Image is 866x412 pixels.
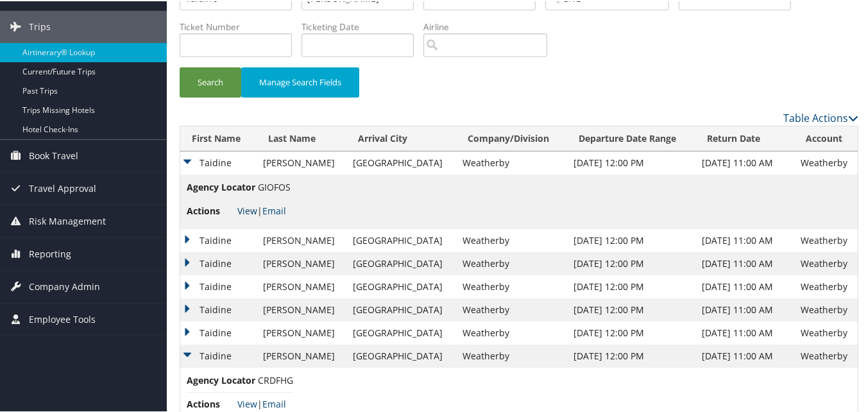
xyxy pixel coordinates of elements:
[180,251,257,274] td: Taidine
[456,274,567,297] td: Weatherby
[301,19,423,32] label: Ticketing Date
[794,297,858,320] td: Weatherby
[695,297,794,320] td: [DATE] 11:00 AM
[257,274,346,297] td: [PERSON_NAME]
[567,274,695,297] td: [DATE] 12:00 PM
[180,66,241,96] button: Search
[257,343,346,366] td: [PERSON_NAME]
[567,150,695,173] td: [DATE] 12:00 PM
[180,150,257,173] td: Taidine
[695,320,794,343] td: [DATE] 11:00 AM
[180,228,257,251] td: Taidine
[237,203,257,216] a: View
[567,251,695,274] td: [DATE] 12:00 PM
[237,203,286,216] span: |
[187,179,255,193] span: Agency Locator
[567,343,695,366] td: [DATE] 12:00 PM
[346,297,455,320] td: [GEOGRAPHIC_DATA]
[257,320,346,343] td: [PERSON_NAME]
[180,320,257,343] td: Taidine
[180,297,257,320] td: Taidine
[346,150,455,173] td: [GEOGRAPHIC_DATA]
[456,150,567,173] td: Weatherby
[794,125,858,150] th: Account: activate to sort column ascending
[29,270,100,302] span: Company Admin
[346,228,455,251] td: [GEOGRAPHIC_DATA]
[794,251,858,274] td: Weatherby
[423,19,557,32] label: Airline
[187,372,255,386] span: Agency Locator
[794,150,858,173] td: Weatherby
[257,150,346,173] td: [PERSON_NAME]
[29,10,51,42] span: Trips
[257,297,346,320] td: [PERSON_NAME]
[456,125,567,150] th: Company/Division
[456,251,567,274] td: Weatherby
[180,274,257,297] td: Taidine
[257,251,346,274] td: [PERSON_NAME]
[346,274,455,297] td: [GEOGRAPHIC_DATA]
[180,19,301,32] label: Ticket Number
[567,320,695,343] td: [DATE] 12:00 PM
[456,297,567,320] td: Weatherby
[794,228,858,251] td: Weatherby
[29,302,96,334] span: Employee Tools
[262,397,286,409] a: Email
[794,343,858,366] td: Weatherby
[29,204,106,236] span: Risk Management
[262,203,286,216] a: Email
[237,397,257,409] a: View
[346,251,455,274] td: [GEOGRAPHIC_DATA]
[794,274,858,297] td: Weatherby
[257,125,346,150] th: Last Name: activate to sort column ascending
[180,343,257,366] td: Taidine
[237,397,286,409] span: |
[187,396,235,410] span: Actions
[567,297,695,320] td: [DATE] 12:00 PM
[695,150,794,173] td: [DATE] 11:00 AM
[695,125,794,150] th: Return Date: activate to sort column ascending
[567,125,695,150] th: Departure Date Range: activate to sort column ascending
[29,237,71,269] span: Reporting
[567,228,695,251] td: [DATE] 12:00 PM
[783,110,858,124] a: Table Actions
[241,66,359,96] button: Manage Search Fields
[346,125,455,150] th: Arrival City: activate to sort column ascending
[346,343,455,366] td: [GEOGRAPHIC_DATA]
[456,228,567,251] td: Weatherby
[187,203,235,217] span: Actions
[456,343,567,366] td: Weatherby
[180,125,257,150] th: First Name: activate to sort column ascending
[695,343,794,366] td: [DATE] 11:00 AM
[258,180,291,192] span: GIOFOS
[29,139,78,171] span: Book Travel
[346,320,455,343] td: [GEOGRAPHIC_DATA]
[29,171,96,203] span: Travel Approval
[257,228,346,251] td: [PERSON_NAME]
[456,320,567,343] td: Weatherby
[695,274,794,297] td: [DATE] 11:00 AM
[258,373,293,385] span: CRDFHG
[794,320,858,343] td: Weatherby
[695,251,794,274] td: [DATE] 11:00 AM
[695,228,794,251] td: [DATE] 11:00 AM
